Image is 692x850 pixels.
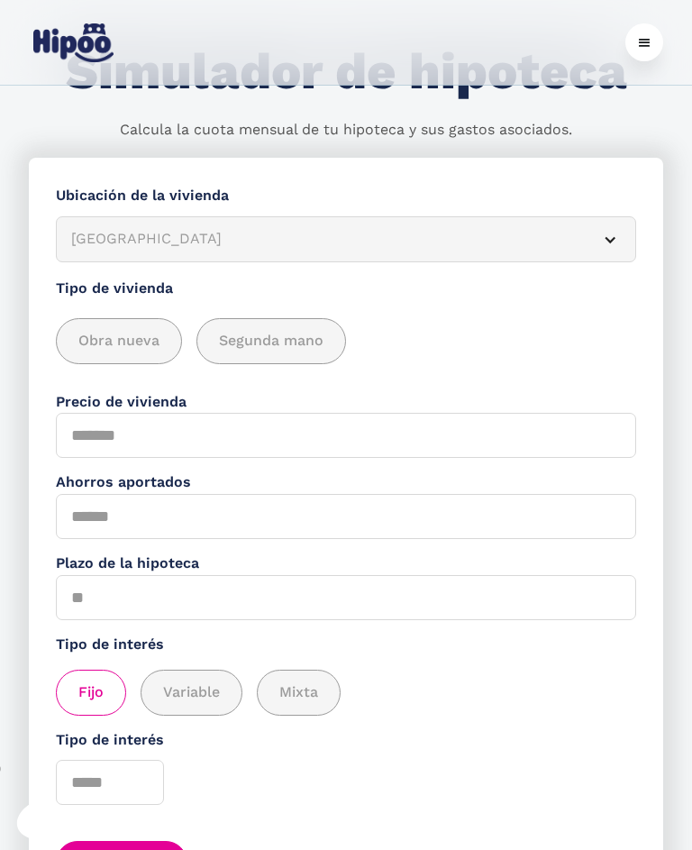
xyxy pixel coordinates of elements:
div: add_description_here [56,670,636,716]
article: [GEOGRAPHIC_DATA] [56,216,636,262]
a: home [29,16,117,69]
h1: Simulador de hipoteca [66,44,627,100]
label: Precio de vivienda [56,391,636,414]
span: Segunda mano [219,330,323,352]
label: Tipo de interés [56,729,636,752]
label: Ubicación de la vivienda [56,185,636,207]
span: Obra nueva [78,330,159,352]
span: Fijo [78,681,104,704]
p: Calcula la cuota mensual de tu hipoteca y sus gastos asociados. [120,119,572,140]
label: Plazo de la hipoteca [56,553,636,575]
div: menu [625,23,663,61]
div: add_description_here [56,318,636,364]
label: Tipo de vivienda [56,278,636,300]
label: Tipo de interés [56,634,636,656]
span: Mixta [279,681,318,704]
div: [GEOGRAPHIC_DATA] [71,228,578,251]
span: Variable [163,681,220,704]
label: Ahorros aportados [56,471,636,494]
